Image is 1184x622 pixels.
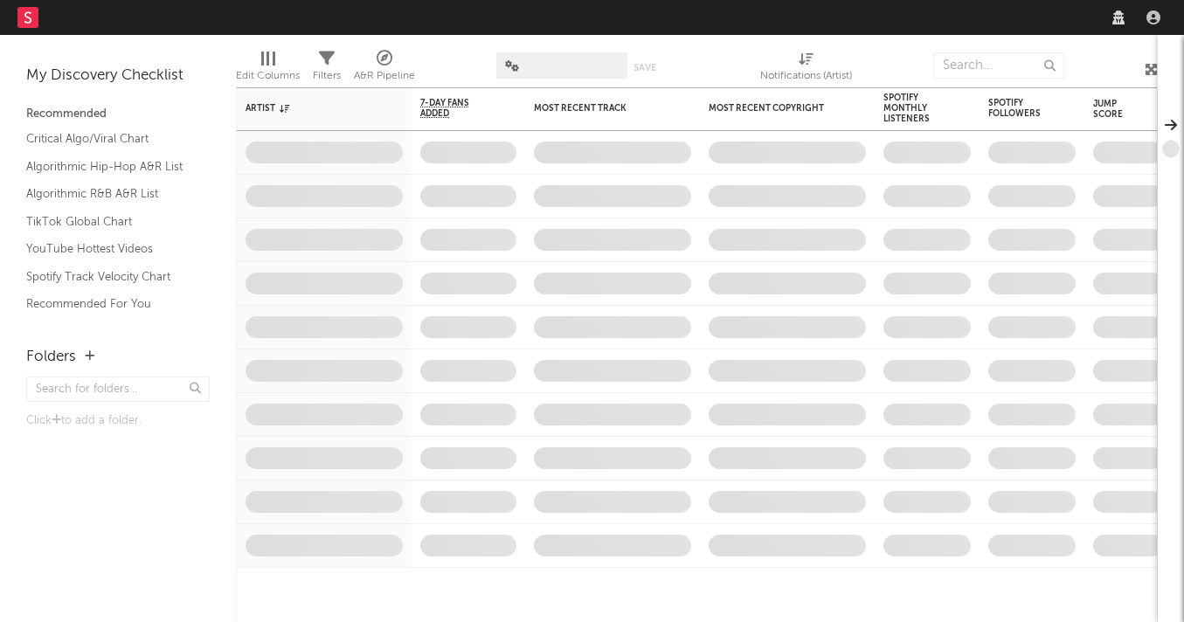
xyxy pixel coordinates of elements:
[26,129,192,149] a: Critical Algo/Viral Chart
[26,184,192,204] a: Algorithmic R&B A&R List
[313,66,341,86] div: Filters
[26,239,192,259] a: YouTube Hottest Videos
[760,66,852,86] div: Notifications (Artist)
[709,103,840,114] div: Most Recent Copyright
[26,294,192,314] a: Recommended For You
[26,411,210,432] div: Click to add a folder.
[26,104,210,125] div: Recommended
[26,66,210,86] div: My Discovery Checklist
[1093,99,1137,120] div: Jump Score
[760,44,852,94] div: Notifications (Artist)
[634,63,656,73] button: Save
[354,66,415,86] div: A&R Pipeline
[236,66,300,86] div: Edit Columns
[313,44,341,94] div: Filters
[26,267,192,287] a: Spotify Track Velocity Chart
[420,98,490,119] span: 7-Day Fans Added
[236,44,300,94] div: Edit Columns
[534,103,665,114] div: Most Recent Track
[883,93,945,124] div: Spotify Monthly Listeners
[26,212,192,232] a: TikTok Global Chart
[354,44,415,94] div: A&R Pipeline
[26,377,210,402] input: Search for folders...
[26,157,192,176] a: Algorithmic Hip-Hop A&R List
[26,347,76,368] div: Folders
[246,103,377,114] div: Artist
[988,98,1049,119] div: Spotify Followers
[933,52,1064,79] input: Search...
